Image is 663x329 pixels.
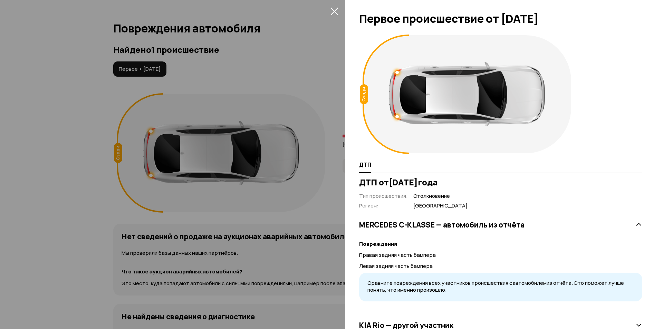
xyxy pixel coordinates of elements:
button: закрыть [329,6,340,17]
span: Сравните повреждения всех участников происшествия с автомобилем из отчёта. Это поможет лучше поня... [367,279,624,294]
h3: ДТП от [DATE] года [359,177,642,187]
span: [GEOGRAPHIC_DATA] [413,202,468,210]
span: Тип происшествия : [359,192,408,200]
div: Сзади [360,84,368,104]
span: ДТП [359,161,371,168]
strong: Повреждения [359,240,397,248]
p: Правая задняя часть бампера [359,251,642,259]
p: Левая задняя часть бампера [359,262,642,270]
h3: MERCEDES C-KLASSE — автомобиль из отчёта [359,220,525,229]
span: Регион : [359,202,378,209]
span: Столкновение [413,193,468,200]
